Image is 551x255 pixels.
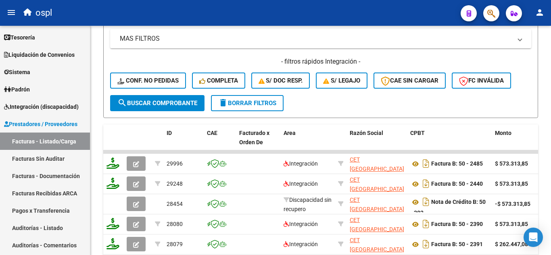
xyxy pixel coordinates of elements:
[4,50,75,59] span: Liquidación de Convenios
[4,85,30,94] span: Padrón
[167,180,183,187] span: 29248
[207,130,217,136] span: CAE
[495,130,511,136] span: Monto
[350,175,404,192] div: 30714796875
[492,124,540,160] datatable-header-cell: Monto
[218,98,228,108] mat-icon: delete
[350,156,404,181] span: CET [GEOGRAPHIC_DATA] S.A.
[4,68,30,77] span: Sistema
[350,216,404,232] div: 30714796875
[4,33,35,42] span: Tesorería
[211,95,284,111] button: Borrar Filtros
[524,228,543,247] div: Open Intercom Messenger
[110,73,186,89] button: Conf. no pedidas
[346,124,407,160] datatable-header-cell: Razón Social
[204,124,236,160] datatable-header-cell: CAE
[323,77,360,84] span: S/ legajo
[459,77,504,84] span: FC Inválida
[421,195,431,208] i: Descargar documento
[117,100,197,107] span: Buscar Comprobante
[284,130,296,136] span: Area
[110,29,531,48] mat-expansion-panel-header: MAS FILTROS
[218,100,276,107] span: Borrar Filtros
[120,34,512,43] mat-panel-title: MAS FILTROS
[236,124,280,160] datatable-header-cell: Facturado x Orden De
[495,180,528,187] strong: $ 573.313,85
[259,77,303,84] span: S/ Doc Resp.
[280,124,335,160] datatable-header-cell: Area
[110,95,205,111] button: Buscar Comprobante
[284,180,318,187] span: Integración
[410,199,486,216] strong: Nota de Crédito B: 50 - 202
[284,197,332,212] span: Discapacidad sin recupero
[167,130,172,136] span: ID
[316,73,367,89] button: S/ legajo
[350,236,404,253] div: 30714796875
[284,160,318,167] span: Integración
[421,177,431,190] i: Descargar documento
[199,77,238,84] span: Completa
[495,221,528,227] strong: $ 573.313,85
[167,241,183,247] span: 28079
[495,241,528,247] strong: $ 262.447,08
[284,221,318,227] span: Integración
[284,241,318,247] span: Integración
[431,161,483,167] strong: Factura B: 50 - 2485
[4,102,79,111] span: Integración (discapacidad)
[192,73,245,89] button: Completa
[495,160,528,167] strong: $ 573.313,85
[6,8,16,17] mat-icon: menu
[163,124,204,160] datatable-header-cell: ID
[110,57,531,66] h4: - filtros rápidos Integración -
[167,160,183,167] span: 29996
[407,124,492,160] datatable-header-cell: CPBT
[251,73,310,89] button: S/ Doc Resp.
[421,238,431,251] i: Descargar documento
[350,176,404,201] span: CET [GEOGRAPHIC_DATA] S.A.
[410,130,425,136] span: CPBT
[350,195,404,212] div: 30714796875
[239,130,269,145] span: Facturado x Orden De
[431,221,483,228] strong: Factura B: 50 - 2390
[35,4,52,22] span: ospl
[431,241,483,248] strong: Factura B: 50 - 2391
[167,201,183,207] span: 28454
[350,197,404,222] span: CET [GEOGRAPHIC_DATA] S.A.
[350,155,404,172] div: 30714796875
[167,221,183,227] span: 28080
[381,77,438,84] span: CAE SIN CARGAR
[117,98,127,108] mat-icon: search
[350,217,404,242] span: CET [GEOGRAPHIC_DATA] S.A.
[350,130,383,136] span: Razón Social
[452,73,511,89] button: FC Inválida
[431,181,483,187] strong: Factura B: 50 - 2440
[535,8,545,17] mat-icon: person
[421,157,431,170] i: Descargar documento
[117,77,179,84] span: Conf. no pedidas
[495,201,530,207] strong: -$ 573.313,85
[374,73,446,89] button: CAE SIN CARGAR
[4,120,77,129] span: Prestadores / Proveedores
[421,218,431,230] i: Descargar documento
